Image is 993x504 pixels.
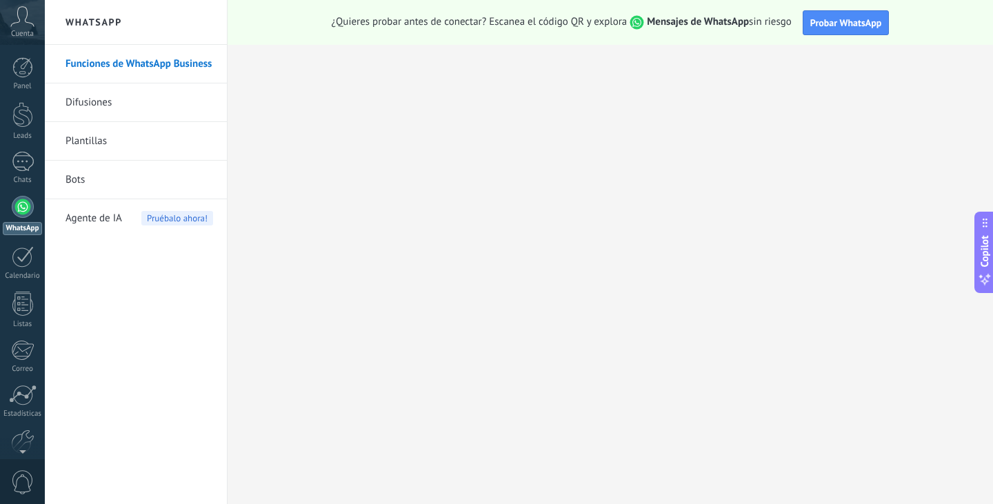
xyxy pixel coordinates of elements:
li: Difusiones [45,83,227,122]
span: Pruébalo ahora! [141,211,213,225]
div: Leads [3,132,43,141]
strong: Mensajes de WhatsApp [647,15,749,28]
li: Bots [45,161,227,199]
a: Bots [66,161,213,199]
span: Copilot [978,235,992,267]
li: Agente de IA [45,199,227,237]
div: Calendario [3,272,43,281]
a: Funciones de WhatsApp Business [66,45,213,83]
div: Listas [3,320,43,329]
div: WhatsApp [3,222,42,235]
div: Panel [3,82,43,91]
span: Agente de IA [66,199,122,238]
div: Correo [3,365,43,374]
div: Estadísticas [3,410,43,419]
span: Cuenta [11,30,34,39]
a: Difusiones [66,83,213,122]
span: ¿Quieres probar antes de conectar? Escanea el código QR y explora sin riesgo [332,15,792,30]
a: Plantillas [66,122,213,161]
li: Plantillas [45,122,227,161]
div: Chats [3,176,43,185]
button: Probar WhatsApp [803,10,890,35]
li: Funciones de WhatsApp Business [45,45,227,83]
a: Agente de IAPruébalo ahora! [66,199,213,238]
span: Probar WhatsApp [810,17,882,29]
